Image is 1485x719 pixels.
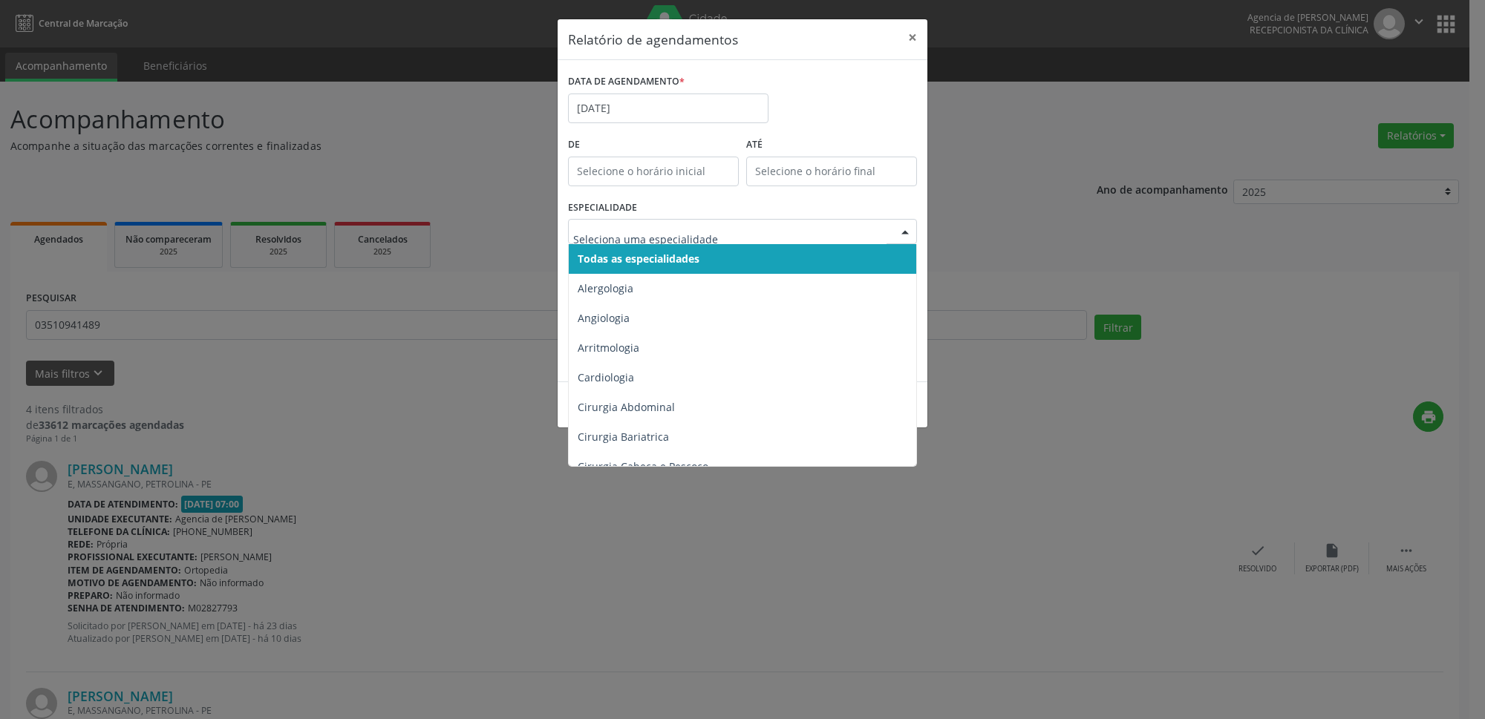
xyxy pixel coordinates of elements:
h5: Relatório de agendamentos [568,30,738,49]
span: Angiologia [578,311,630,325]
span: Todas as especialidades [578,252,699,266]
label: ATÉ [746,134,917,157]
button: Close [898,19,927,56]
span: Alergologia [578,281,633,295]
label: ESPECIALIDADE [568,197,637,220]
span: Cardiologia [578,370,634,384]
label: De [568,134,739,157]
span: Arritmologia [578,341,639,355]
input: Selecione uma data ou intervalo [568,93,768,123]
label: DATA DE AGENDAMENTO [568,70,685,93]
span: Cirurgia Cabeça e Pescoço [578,459,708,473]
span: Cirurgia Abdominal [578,400,675,414]
span: Cirurgia Bariatrica [578,430,669,444]
input: Seleciona uma especialidade [573,224,887,254]
input: Selecione o horário final [746,157,917,186]
input: Selecione o horário inicial [568,157,739,186]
